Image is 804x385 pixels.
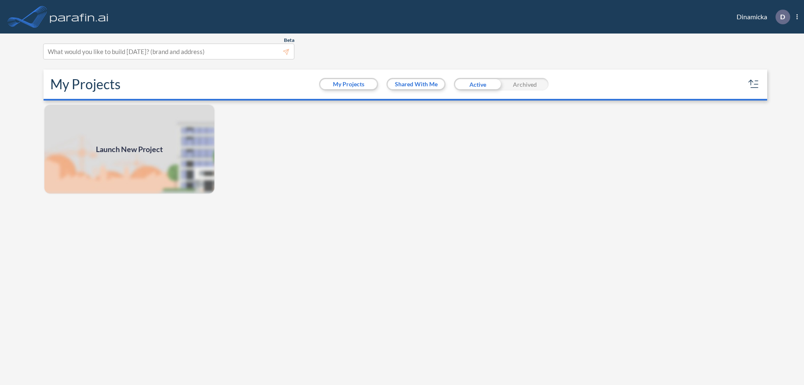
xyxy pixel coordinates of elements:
[454,78,501,90] div: Active
[388,79,444,89] button: Shared With Me
[724,10,798,24] div: Dinamicka
[44,104,215,194] a: Launch New Project
[96,144,163,155] span: Launch New Project
[48,8,110,25] img: logo
[320,79,377,89] button: My Projects
[780,13,785,21] p: D
[44,104,215,194] img: add
[50,76,121,92] h2: My Projects
[747,78,760,91] button: sort
[284,37,294,44] span: Beta
[501,78,549,90] div: Archived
